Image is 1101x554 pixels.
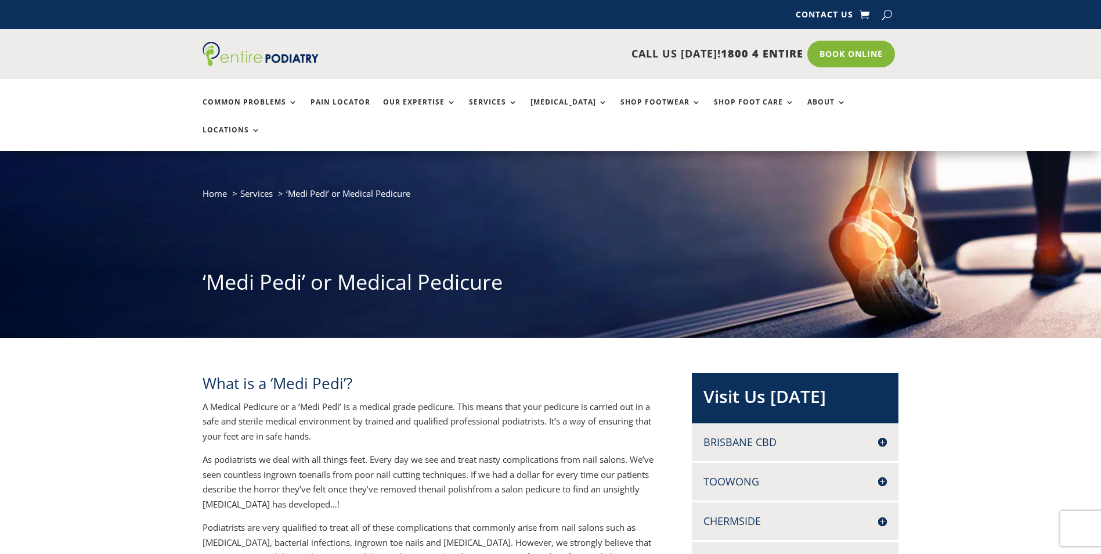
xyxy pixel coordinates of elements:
[203,98,298,123] a: Common Problems
[363,46,803,62] p: CALL US [DATE]!
[203,126,261,151] a: Locations
[714,98,795,123] a: Shop Foot Care
[703,514,887,528] h4: Chermside
[620,98,701,123] a: Shop Footwear
[431,483,472,495] keyword: nail polish
[286,188,410,199] span: ‘Medi Pedi’ or Medical Pedicure
[203,268,899,303] h1: ‘Medi Pedi’ or Medical Pedicure
[203,400,654,453] p: A Medical Pedicure or a ‘Medi Pedi’ is a medical grade pedicure. This means that your pedicure is...
[203,57,319,69] a: Entire Podiatry
[807,41,895,67] a: Book Online
[721,46,803,60] span: 1800 4 ENTIRE
[807,98,846,123] a: About
[796,10,853,23] a: Contact Us
[469,98,518,123] a: Services
[203,452,654,520] p: As podiatrists we deal with all things feet. Every day we see and treat nasty complications from ...
[703,474,887,489] h4: Toowong
[203,42,319,66] img: logo (1)
[240,188,273,199] a: Services
[311,98,370,123] a: Pain Locator
[203,188,227,199] a: Home
[203,186,899,210] nav: breadcrumb
[703,435,887,449] h4: Brisbane CBD
[383,98,456,123] a: Our Expertise
[703,384,887,415] h2: Visit Us [DATE]
[530,98,608,123] a: [MEDICAL_DATA]
[203,373,654,400] h2: What is a ‘Medi Pedi’?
